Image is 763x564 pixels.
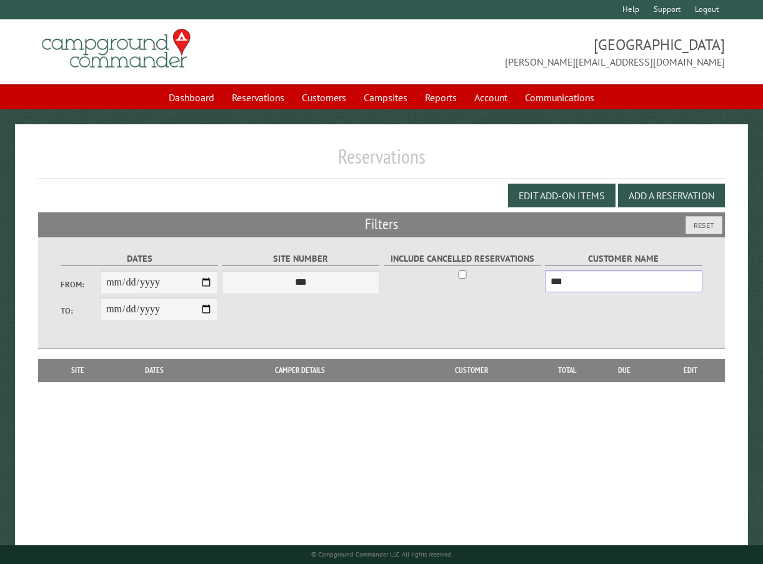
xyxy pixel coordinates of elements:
[61,305,100,317] label: To:
[224,86,292,109] a: Reservations
[618,184,725,207] button: Add a Reservation
[401,359,542,382] th: Customer
[44,359,111,382] th: Site
[356,86,415,109] a: Campsites
[384,252,541,266] label: Include Cancelled Reservations
[111,359,198,382] th: Dates
[38,24,194,73] img: Campground Commander
[517,86,602,109] a: Communications
[508,184,616,207] button: Edit Add-on Items
[61,279,100,290] label: From:
[545,252,702,266] label: Customer Name
[311,550,452,558] small: © Campground Commander LLC. All rights reserved.
[198,359,401,382] th: Camper Details
[656,359,725,382] th: Edit
[542,359,592,382] th: Total
[686,216,722,234] button: Reset
[38,144,725,179] h1: Reservations
[38,212,725,236] h2: Filters
[467,86,515,109] a: Account
[592,359,656,382] th: Due
[161,86,222,109] a: Dashboard
[294,86,354,109] a: Customers
[222,252,379,266] label: Site Number
[382,34,725,69] span: [GEOGRAPHIC_DATA] [PERSON_NAME][EMAIL_ADDRESS][DOMAIN_NAME]
[417,86,464,109] a: Reports
[61,252,218,266] label: Dates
